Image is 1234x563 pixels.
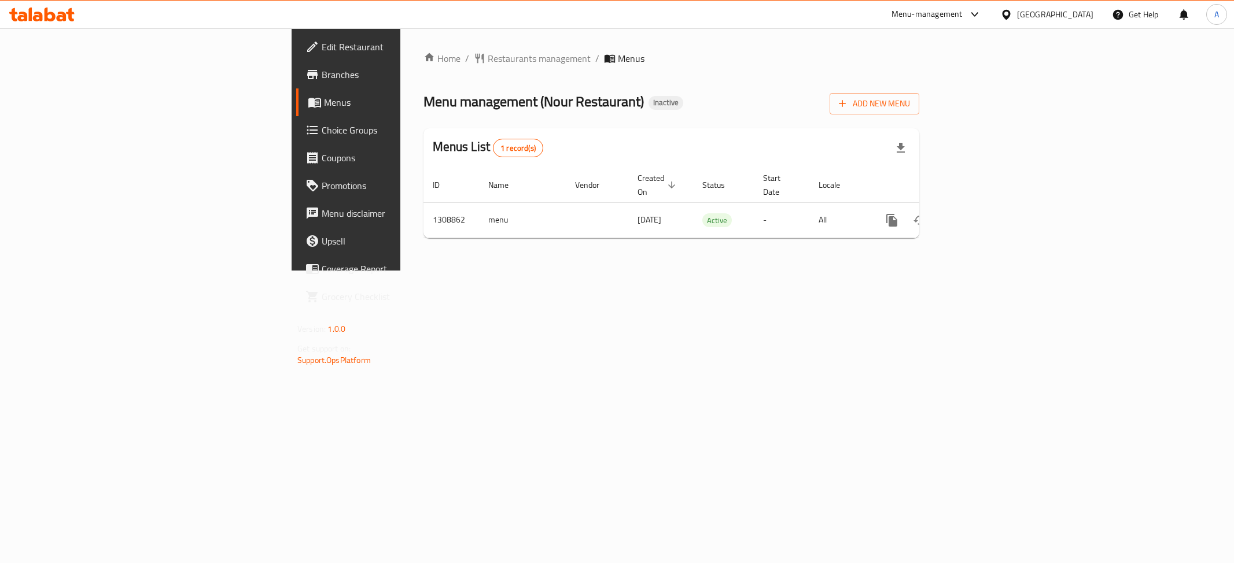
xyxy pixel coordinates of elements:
div: Inactive [649,96,683,110]
td: All [809,202,869,238]
span: 1 record(s) [493,143,543,154]
span: Name [488,178,524,192]
a: Choice Groups [296,116,498,144]
button: Add New Menu [830,93,919,114]
span: A [1214,8,1219,21]
span: 1.0.0 [327,321,345,336]
table: enhanced table [423,168,999,238]
span: Version: [297,321,326,336]
span: Menu management ( Nour Restaurant ) [423,88,644,114]
span: Locale [819,178,855,192]
span: Active [702,214,732,227]
span: Created On [638,171,679,199]
a: Menus [296,88,498,116]
div: Active [702,213,732,227]
a: Grocery Checklist [296,283,498,310]
span: Branches [322,68,488,82]
span: Add New Menu [839,97,910,111]
span: Coupons [322,151,488,165]
span: ID [433,178,455,192]
span: Upsell [322,234,488,248]
span: Get support on: [297,341,351,356]
span: Coverage Report [322,262,488,276]
span: [DATE] [638,212,661,227]
a: Restaurants management [474,51,591,65]
nav: breadcrumb [423,51,919,65]
td: - [754,202,809,238]
span: Menu disclaimer [322,206,488,220]
a: Menu disclaimer [296,199,498,227]
button: more [878,206,906,234]
span: Status [702,178,740,192]
span: Choice Groups [322,123,488,137]
span: Inactive [649,98,683,108]
div: Export file [887,134,915,162]
span: Menus [324,95,488,109]
div: Total records count [493,139,543,157]
a: Upsell [296,227,498,255]
h2: Menus List [433,138,543,157]
div: [GEOGRAPHIC_DATA] [1017,8,1093,21]
a: Branches [296,61,498,88]
div: Menu-management [892,8,963,21]
span: Vendor [575,178,614,192]
li: / [595,51,599,65]
span: Grocery Checklist [322,290,488,303]
span: Promotions [322,179,488,192]
td: menu [479,202,566,238]
a: Edit Restaurant [296,33,498,61]
button: Change Status [906,206,934,234]
a: Promotions [296,172,498,199]
span: Start Date [763,171,795,199]
a: Coverage Report [296,255,498,283]
span: Menus [618,51,644,65]
span: Restaurants management [488,51,591,65]
a: Support.OpsPlatform [297,353,371,368]
th: Actions [869,168,999,203]
span: Edit Restaurant [322,40,488,54]
a: Coupons [296,144,498,172]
